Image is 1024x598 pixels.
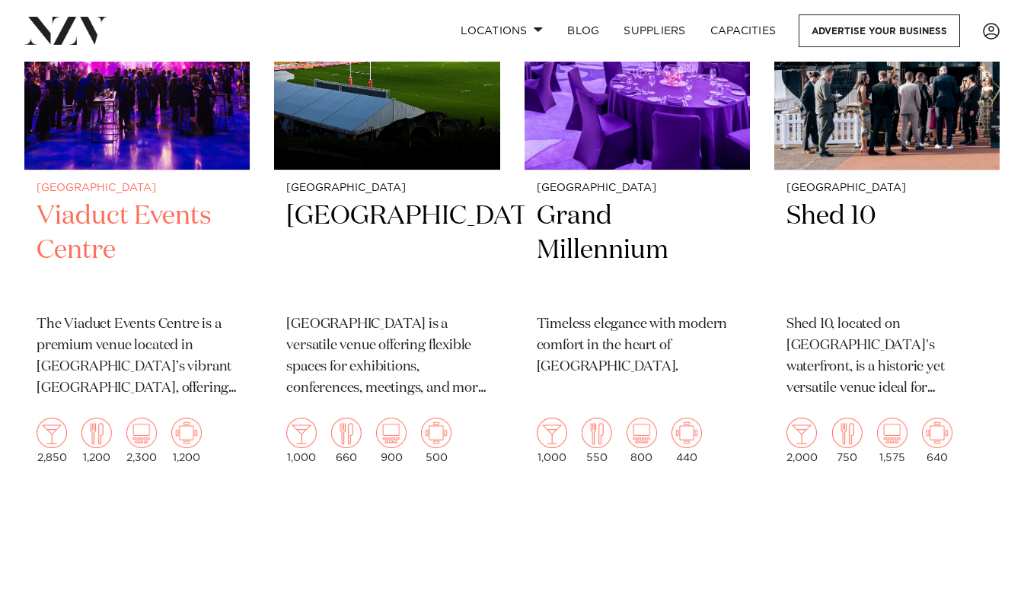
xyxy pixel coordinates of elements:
h2: Shed 10 [786,199,987,302]
div: 800 [627,418,657,463]
p: Shed 10, located on [GEOGRAPHIC_DATA]'s waterfront, is a historic yet versatile venue ideal for c... [786,314,987,399]
small: [GEOGRAPHIC_DATA] [786,183,987,194]
a: BLOG [555,14,611,47]
div: 500 [421,418,451,463]
img: meeting.png [672,418,702,448]
div: 750 [832,418,863,463]
div: 550 [582,418,612,463]
h2: Viaduct Events Centre [37,199,238,302]
div: 2,300 [126,418,157,463]
div: 440 [672,418,702,463]
img: dining.png [832,418,863,448]
div: 1,575 [877,418,908,463]
img: cocktail.png [786,418,817,448]
img: dining.png [331,418,362,448]
img: cocktail.png [537,418,567,448]
img: cocktail.png [286,418,317,448]
p: Timeless elegance with modern comfort in the heart of [GEOGRAPHIC_DATA]. [537,314,738,378]
div: 1,200 [81,418,112,463]
img: meeting.png [171,418,202,448]
img: theatre.png [376,418,407,448]
img: meeting.png [421,418,451,448]
div: 660 [331,418,362,463]
h2: Grand Millennium [537,199,738,302]
img: dining.png [81,418,112,448]
div: 1,200 [171,418,202,463]
div: 1,000 [286,418,317,463]
div: 640 [922,418,952,463]
div: 2,850 [37,418,67,463]
p: The Viaduct Events Centre is a premium venue located in [GEOGRAPHIC_DATA]’s vibrant [GEOGRAPHIC_D... [37,314,238,399]
a: Capacities [698,14,789,47]
small: [GEOGRAPHIC_DATA] [537,183,738,194]
img: meeting.png [922,418,952,448]
p: [GEOGRAPHIC_DATA] is a versatile venue offering flexible spaces for exhibitions, conferences, mee... [286,314,487,399]
h2: [GEOGRAPHIC_DATA] [286,199,487,302]
div: 1,000 [537,418,567,463]
a: Advertise your business [799,14,960,47]
img: nzv-logo.png [24,17,107,44]
div: 900 [376,418,407,463]
div: 2,000 [786,418,818,463]
a: SUPPLIERS [611,14,697,47]
img: cocktail.png [37,418,67,448]
img: dining.png [582,418,612,448]
img: theatre.png [877,418,908,448]
a: Locations [448,14,555,47]
small: [GEOGRAPHIC_DATA] [37,183,238,194]
img: theatre.png [126,418,157,448]
img: theatre.png [627,418,657,448]
small: [GEOGRAPHIC_DATA] [286,183,487,194]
